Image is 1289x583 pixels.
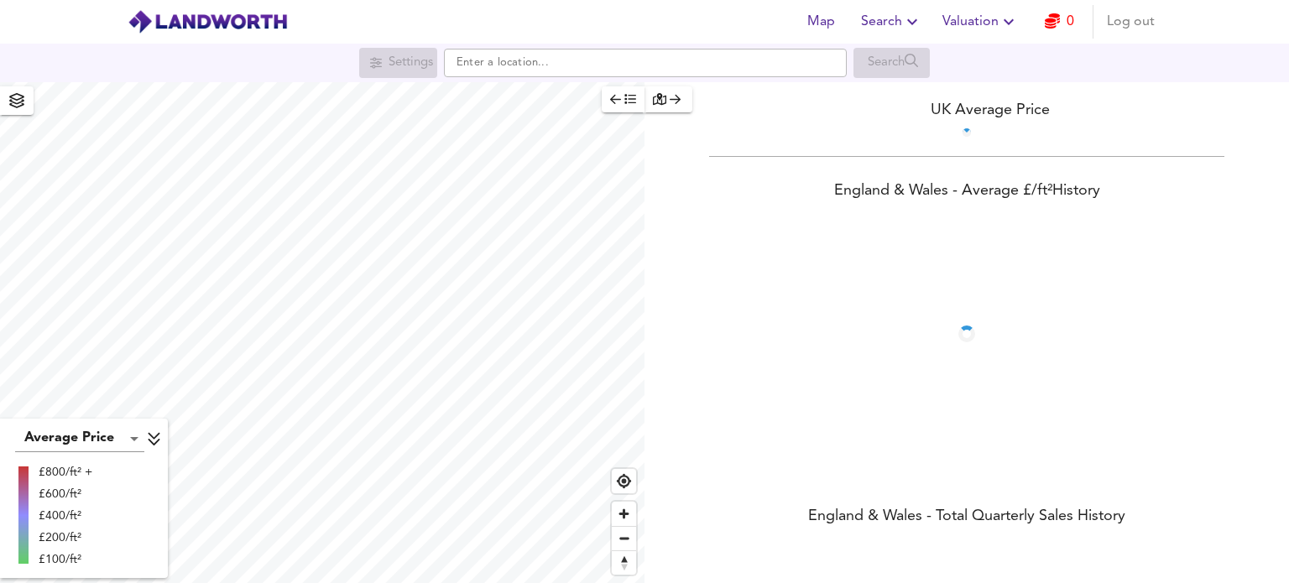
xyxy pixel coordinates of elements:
[39,551,92,568] div: £100/ft²
[644,506,1289,529] div: England & Wales - Total Quarterly Sales History
[444,49,847,77] input: Enter a location...
[15,425,144,452] div: Average Price
[359,48,437,78] div: Search for a location first or explore the map
[1032,5,1086,39] button: 0
[39,464,92,481] div: £800/ft² +
[854,5,929,39] button: Search
[39,486,92,502] div: £600/ft²
[801,10,841,34] span: Map
[612,526,636,550] button: Zoom out
[936,5,1025,39] button: Valuation
[612,502,636,526] button: Zoom in
[861,10,922,34] span: Search
[612,550,636,575] button: Reset bearing to north
[942,10,1019,34] span: Valuation
[612,469,636,493] button: Find my location
[128,9,288,34] img: logo
[644,99,1289,122] div: UK Average Price
[794,5,848,39] button: Map
[1100,5,1161,39] button: Log out
[1107,10,1155,34] span: Log out
[39,508,92,524] div: £400/ft²
[644,180,1289,204] div: England & Wales - Average £/ ft² History
[39,529,92,546] div: £200/ft²
[612,527,636,550] span: Zoom out
[1045,10,1074,34] a: 0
